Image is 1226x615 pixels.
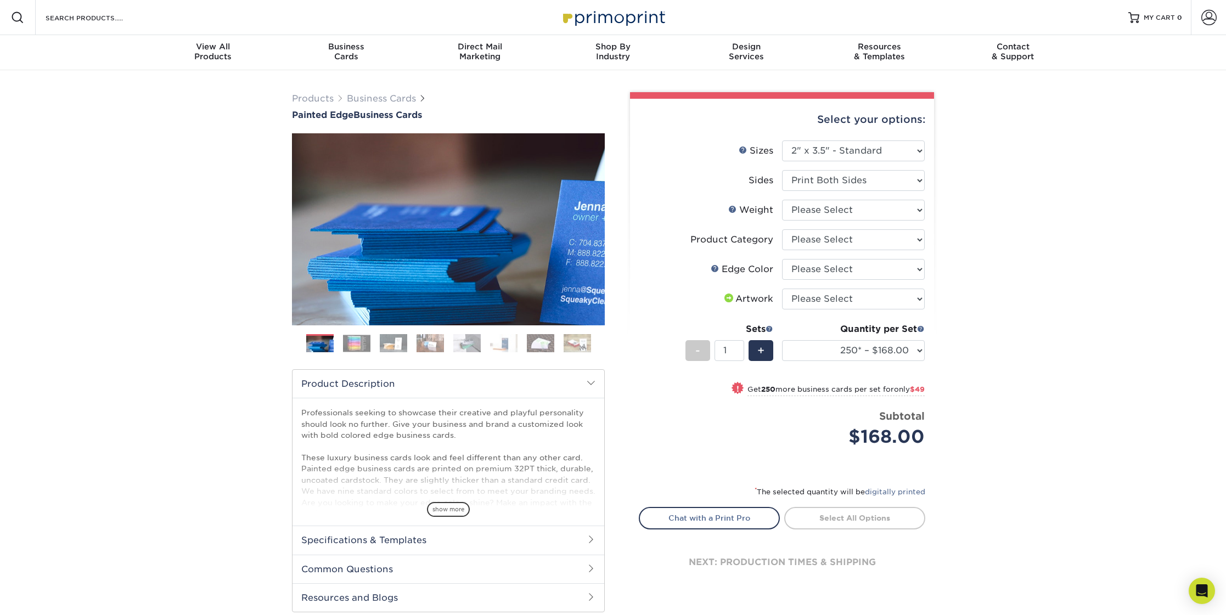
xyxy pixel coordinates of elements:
[894,385,925,393] span: only
[292,110,605,120] h1: Business Cards
[739,144,773,157] div: Sizes
[280,42,413,61] div: Cards
[293,555,604,583] h2: Common Questions
[946,42,1079,52] span: Contact
[280,35,413,70] a: BusinessCards
[761,385,775,393] strong: 250
[292,110,605,120] a: Painted EdgeBusiness Cards
[679,42,813,61] div: Services
[1177,14,1182,21] span: 0
[679,35,813,70] a: DesignServices
[639,529,925,595] div: next: production times & shipping
[679,42,813,52] span: Design
[790,424,925,450] div: $168.00
[813,35,946,70] a: Resources& Templates
[147,42,280,52] span: View All
[306,330,334,358] img: Business Cards 01
[44,11,151,24] input: SEARCH PRODUCTS.....
[280,42,413,52] span: Business
[558,5,668,29] img: Primoprint
[946,35,1079,70] a: Contact& Support
[879,410,925,422] strong: Subtotal
[757,342,764,359] span: +
[147,42,280,61] div: Products
[722,292,773,306] div: Artwork
[527,334,554,353] img: Business Cards 07
[910,385,925,393] span: $49
[380,334,407,353] img: Business Cards 03
[639,507,780,529] a: Chat with a Print Pro
[292,73,605,386] img: Painted Edge 01
[547,42,680,61] div: Industry
[813,42,946,52] span: Resources
[755,488,925,496] small: The selected quantity will be
[293,583,604,612] h2: Resources and Blogs
[1144,13,1175,22] span: MY CART
[490,334,518,353] img: Business Cards 06
[293,370,604,398] h2: Product Description
[695,342,700,359] span: -
[747,385,925,396] small: Get more business cards per set for
[749,174,773,187] div: Sides
[564,334,591,353] img: Business Cards 08
[685,323,773,336] div: Sets
[547,42,680,52] span: Shop By
[292,110,353,120] span: Painted Edge
[147,35,280,70] a: View AllProducts
[413,42,547,61] div: Marketing
[946,42,1079,61] div: & Support
[427,502,470,517] span: show more
[1189,578,1215,604] div: Open Intercom Messenger
[292,93,334,104] a: Products
[417,334,444,353] img: Business Cards 04
[413,42,547,52] span: Direct Mail
[736,383,739,394] span: !
[784,507,925,529] a: Select All Options
[865,488,925,496] a: digitally printed
[728,204,773,217] div: Weight
[711,263,773,276] div: Edge Color
[782,323,925,336] div: Quantity per Set
[413,35,547,70] a: Direct MailMarketing
[343,335,370,352] img: Business Cards 02
[293,526,604,554] h2: Specifications & Templates
[813,42,946,61] div: & Templates
[690,233,773,246] div: Product Category
[453,334,481,353] img: Business Cards 05
[347,93,416,104] a: Business Cards
[547,35,680,70] a: Shop ByIndustry
[639,99,925,140] div: Select your options:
